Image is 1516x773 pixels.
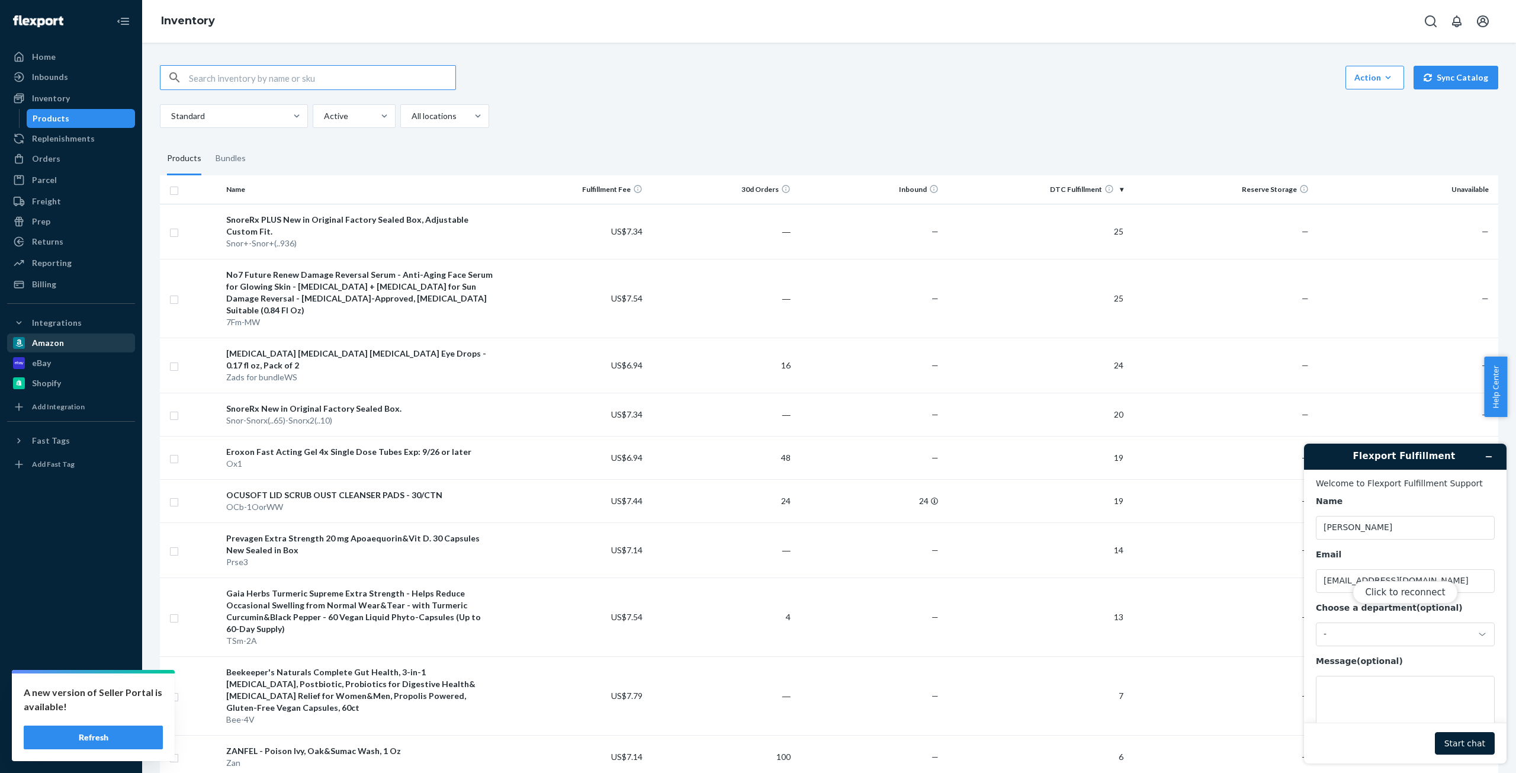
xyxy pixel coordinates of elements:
[647,338,795,393] td: 16
[152,4,224,39] ol: breadcrumbs
[32,153,60,165] div: Orders
[647,259,795,338] td: ―
[226,556,494,568] div: Prse3
[795,479,943,522] td: 24
[1354,72,1395,84] div: Action
[943,578,1128,656] td: 13
[32,236,63,248] div: Returns
[1302,226,1309,236] span: —
[7,374,135,393] a: Shopify
[7,313,135,332] button: Integrations
[32,92,70,104] div: Inventory
[1295,434,1516,773] iframe: Find more information here
[611,545,643,555] span: US$7.14
[32,317,82,329] div: Integrations
[32,377,61,389] div: Shopify
[226,588,494,635] div: Gaia Herbs Turmeric Supreme Extra Strength - Helps Reduce Occasional Swelling from Normal Wear&Te...
[226,269,494,316] div: No7 Future Renew Damage Reversal Serum - Anti-Aging Face Serum for Glowing Skin - [MEDICAL_DATA] ...
[226,745,494,757] div: ZANFEL - Poison Ivy, Oak&Sumac Wash, 1 Oz
[611,752,643,762] span: US$7.14
[943,338,1128,393] td: 24
[7,47,135,66] a: Home
[32,435,70,447] div: Fast Tags
[111,9,135,33] button: Close Navigation
[647,393,795,436] td: ―
[7,149,135,168] a: Orders
[167,142,201,175] div: Products
[943,204,1128,259] td: 25
[943,656,1128,735] td: 7
[943,259,1128,338] td: 25
[1302,409,1309,419] span: —
[943,479,1128,522] td: 19
[7,232,135,251] a: Returns
[647,436,795,479] td: 48
[32,257,72,269] div: Reporting
[611,293,643,303] span: US$7.54
[943,436,1128,479] td: 19
[7,455,135,474] a: Add Fast Tag
[24,685,163,714] p: A new version of Seller Portal is available!
[226,214,494,238] div: SnoreRx PLUS New in Original Factory Sealed Box, Adjustable Custom Fit.
[1128,175,1313,204] th: Reserve Storage
[226,666,494,714] div: Beekeeper's Naturals Complete Gut Health, 3-in-1 [MEDICAL_DATA], Postbiotic, Probiotics for Diges...
[7,740,135,759] button: Give Feedback
[647,656,795,735] td: ―
[7,254,135,272] a: Reporting
[611,612,643,622] span: US$7.54
[410,110,412,122] input: All locations
[7,171,135,190] a: Parcel
[1419,9,1443,33] button: Open Search Box
[226,371,494,383] div: Zads for bundleWS
[226,714,494,726] div: Bee-4V
[1302,293,1309,303] span: —
[32,459,75,469] div: Add Fast Tag
[7,129,135,148] a: Replenishments
[1445,9,1469,33] button: Open notifications
[7,192,135,211] a: Freight
[24,726,163,749] button: Refresh
[611,409,643,419] span: US$7.34
[647,175,795,204] th: 30d Orders
[1484,357,1507,417] button: Help Center
[932,409,939,419] span: —
[7,720,135,739] a: Help Center
[7,354,135,373] a: eBay
[226,348,494,371] div: [MEDICAL_DATA] [MEDICAL_DATA] [MEDICAL_DATA] Eye Drops - 0.17 fl oz, Pack of 2
[499,175,647,204] th: Fulfillment Fee
[611,453,643,463] span: US$6.94
[32,174,57,186] div: Parcel
[647,479,795,522] td: 24
[932,691,939,701] span: —
[226,458,494,470] div: Ox1
[943,175,1128,204] th: DTC Fulfillment
[932,612,939,622] span: —
[611,226,643,236] span: US$7.34
[7,431,135,450] button: Fast Tags
[1313,175,1498,204] th: Unavailable
[7,397,135,416] a: Add Integration
[32,195,61,207] div: Freight
[1471,9,1495,33] button: Open account menu
[226,446,494,458] div: Eroxon Fast Acting Gel 4x Single Dose Tubes Exp: 9/26 or later
[932,360,939,370] span: —
[226,489,494,501] div: OCUSOFT LID SCRUB OUST CLEANSER PADS - 30/CTN
[932,545,939,555] span: —
[226,415,494,426] div: Snor-Snorx(..65)-Snorx2(..10)
[611,360,643,370] span: US$6.94
[33,113,69,124] div: Products
[1482,226,1489,236] span: —
[27,109,136,128] a: Products
[170,110,171,122] input: Standard
[226,316,494,328] div: 7Fm-MW
[7,89,135,108] a: Inventory
[647,522,795,578] td: ―
[943,393,1128,436] td: 20
[32,402,85,412] div: Add Integration
[647,204,795,259] td: ―
[647,578,795,656] td: 4
[7,212,135,231] a: Prep
[323,110,324,122] input: Active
